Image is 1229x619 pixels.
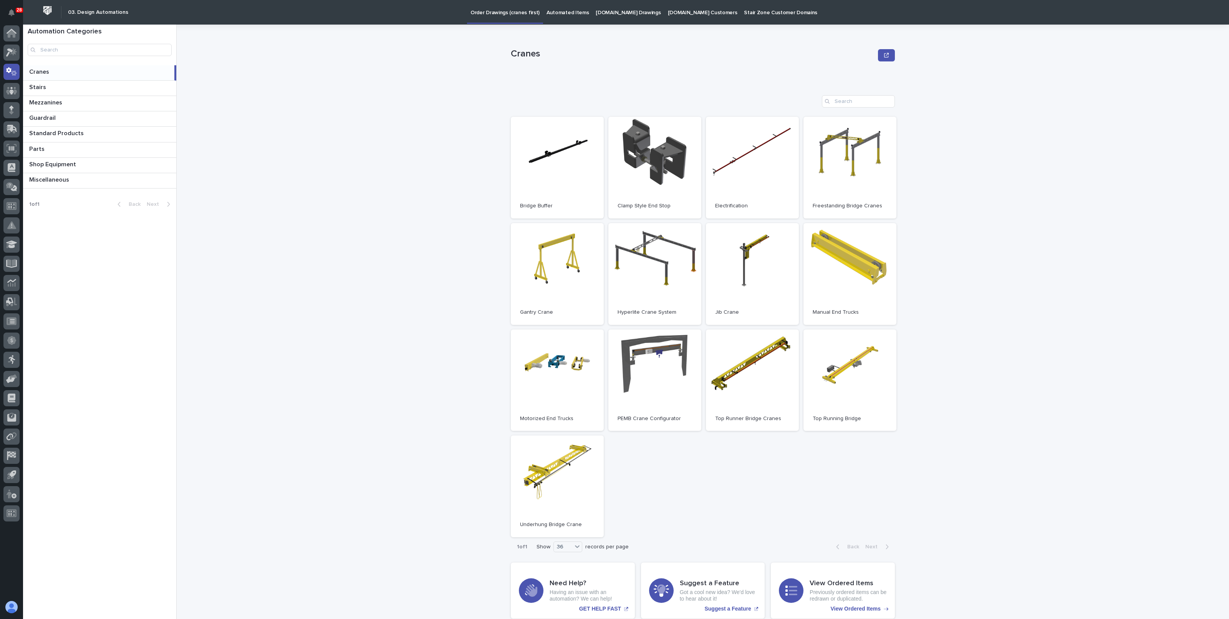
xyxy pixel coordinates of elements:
a: Gantry Crane [511,223,604,325]
p: Cranes [511,48,875,60]
p: Guardrail [29,113,57,122]
p: Stairs [29,82,48,91]
p: Parts [29,144,46,153]
p: View Ordered Items [831,606,881,612]
a: Freestanding Bridge Cranes [803,117,896,218]
a: Top Runner Bridge Cranes [706,329,799,431]
a: View Ordered Items [771,563,895,619]
h3: View Ordered Items [810,579,887,588]
input: Search [822,95,895,108]
a: Clamp Style End Stop [608,117,701,218]
p: Freestanding Bridge Cranes [813,203,887,209]
p: 1 of 1 [511,538,533,556]
p: Having an issue with an automation? We can help! [550,589,627,602]
p: Mezzanines [29,98,64,106]
a: MiscellaneousMiscellaneous [23,173,176,189]
p: Show [537,544,550,550]
a: PEMB Crane Configurator [608,329,701,431]
button: Next [862,543,895,550]
a: Shop EquipmentShop Equipment [23,158,176,173]
p: PEMB Crane Configurator [618,415,692,422]
img: Workspace Logo [40,3,55,18]
h3: Need Help? [550,579,627,588]
p: Manual End Trucks [813,309,887,316]
button: users-avatar [3,599,20,615]
a: Electrification [706,117,799,218]
a: Jib Crane [706,223,799,325]
a: Bridge Buffer [511,117,604,218]
h1: Automation Categories [28,28,172,36]
span: Back [843,544,859,549]
p: 28 [17,7,22,13]
a: CranesCranes [23,65,176,81]
p: Motorized End Trucks [520,415,595,422]
input: Search [28,44,172,56]
a: PartsParts [23,142,176,158]
p: Electrification [715,203,790,209]
a: Motorized End Trucks [511,329,604,431]
p: Gantry Crane [520,309,595,316]
button: Notifications [3,5,20,21]
h3: Suggest a Feature [680,579,757,588]
p: Suggest a Feature [704,606,751,612]
p: Underhung Bridge Crane [520,521,595,528]
p: 1 of 1 [23,195,46,214]
a: Manual End Trucks [803,223,896,325]
h2: 03. Design Automations [68,9,128,16]
a: GuardrailGuardrail [23,111,176,127]
div: Notifications28 [10,9,20,22]
a: MezzaninesMezzanines [23,96,176,111]
p: Previously ordered items can be redrawn or duplicated. [810,589,887,602]
a: Standard ProductsStandard Products [23,127,176,142]
div: 36 [554,543,572,551]
a: Suggest a Feature [641,563,765,619]
button: Back [830,543,862,550]
button: Next [144,201,176,208]
p: Standard Products [29,128,85,137]
a: Underhung Bridge Crane [511,435,604,537]
p: Cranes [29,67,51,76]
button: Back [111,201,144,208]
span: Back [124,202,141,207]
span: Next [147,202,164,207]
p: GET HELP FAST [579,606,621,612]
p: Hyperlite Crane System [618,309,692,316]
p: Top Runner Bridge Cranes [715,415,790,422]
a: Top Running Bridge [803,329,896,431]
p: Jib Crane [715,309,790,316]
p: Clamp Style End Stop [618,203,692,209]
p: records per page [585,544,629,550]
span: Next [865,544,882,549]
p: Bridge Buffer [520,203,595,209]
p: Miscellaneous [29,175,71,184]
a: Hyperlite Crane System [608,223,701,325]
a: GET HELP FAST [511,563,635,619]
p: Got a cool new idea? We'd love to hear about it! [680,589,757,602]
a: StairsStairs [23,81,176,96]
p: Top Running Bridge [813,415,887,422]
p: Shop Equipment [29,159,78,168]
